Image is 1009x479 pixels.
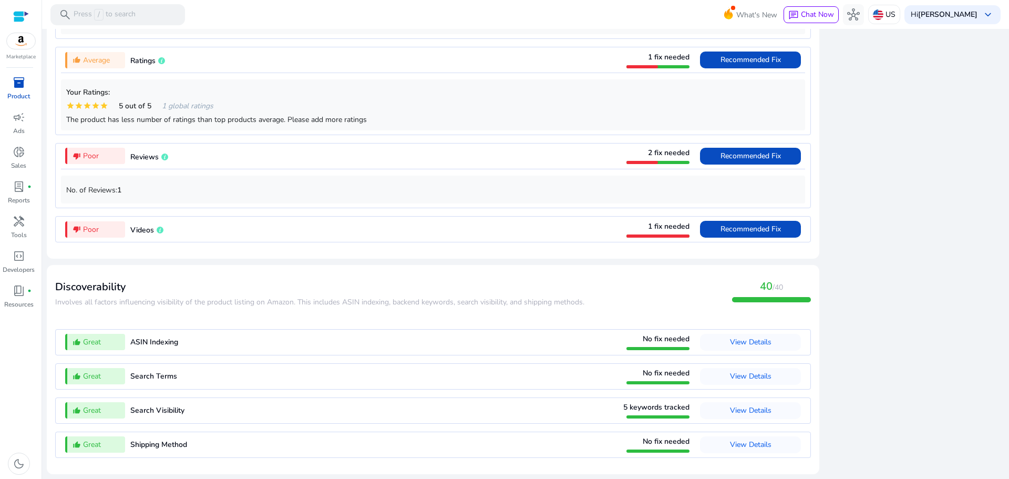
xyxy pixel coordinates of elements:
[55,297,584,307] span: ​​Involves all factors influencing visibility of the product listing on Amazon. This includes ASI...
[720,55,781,65] span: Recommended Fix
[643,436,689,446] span: No fix needed
[11,230,27,240] p: Tools
[13,146,25,158] span: donut_small
[66,101,75,110] mat-icon: star
[648,52,689,62] span: 1 fix needed
[130,371,177,381] span: Search Terms
[73,338,81,346] mat-icon: thumb_up_alt
[130,440,187,450] span: Shipping Method
[730,337,771,347] span: View Details
[100,101,108,110] mat-icon: star
[843,4,864,25] button: hub
[66,114,800,125] div: The product has less number of ratings than top products average. Please add more ratings
[83,405,101,416] span: Great
[27,185,32,189] span: fiber_manual_record
[700,148,801,165] button: Recommended Fix
[700,334,801,351] button: View Details
[730,440,771,450] span: View Details
[911,11,977,18] p: Hi
[918,9,977,19] b: [PERSON_NAME]
[13,180,25,193] span: lab_profile
[760,279,773,293] span: 40
[11,161,26,170] p: Sales
[7,33,35,49] img: amazon.svg
[83,337,101,348] span: Great
[83,439,101,450] span: Great
[648,221,689,231] span: 1 fix needed
[886,5,895,24] p: US
[736,6,777,24] span: What's New
[94,9,104,21] span: /
[7,91,30,101] p: Product
[13,457,25,470] span: dark_mode
[73,406,81,415] mat-icon: thumb_up_alt
[982,8,994,21] span: keyboard_arrow_down
[730,405,771,415] span: View Details
[700,52,801,68] button: Recommended Fix
[91,101,100,110] mat-icon: star
[8,196,30,205] p: Reports
[130,152,159,162] span: Reviews
[784,6,839,23] button: chatChat Now
[83,55,110,66] span: Average
[83,371,101,382] span: Great
[6,53,36,61] p: Marketplace
[700,402,801,419] button: View Details
[13,215,25,228] span: handyman
[648,148,689,158] span: 2 fix needed
[73,152,81,160] mat-icon: thumb_down_alt
[83,101,91,110] mat-icon: star
[73,56,81,64] mat-icon: thumb_up_alt
[55,281,584,293] h3: Discoverability
[74,9,136,21] p: Press to search
[59,8,71,21] span: search
[73,441,81,449] mat-icon: thumb_up_alt
[700,368,801,385] button: View Details
[117,185,121,195] b: 1
[66,185,800,196] p: No. of Reviews:
[13,126,25,136] p: Ads
[730,371,771,381] span: View Details
[4,300,34,309] p: Resources
[13,76,25,89] span: inventory_2
[27,289,32,293] span: fiber_manual_record
[13,284,25,297] span: book_4
[773,282,783,292] span: /40
[83,150,99,161] span: Poor
[83,224,99,235] span: Poor
[3,265,35,274] p: Developers
[13,250,25,262] span: code_blocks
[788,10,799,21] span: chat
[66,88,800,97] h5: Your Ratings:
[130,225,154,235] span: Videos
[643,368,689,378] span: No fix needed
[119,100,151,111] span: 5 out of 5
[720,224,781,234] span: Recommended Fix
[720,151,781,161] span: Recommended Fix
[130,337,178,347] span: ASIN Indexing
[130,405,184,415] span: Search Visibility
[801,9,834,19] span: Chat Now
[162,100,213,111] span: 1 global ratings
[130,56,156,66] span: Ratings
[643,334,689,344] span: No fix needed
[700,436,801,453] button: View Details
[623,402,689,412] span: 5 keywords tracked
[13,111,25,124] span: campaign
[73,372,81,381] mat-icon: thumb_up_alt
[73,225,81,233] mat-icon: thumb_down_alt
[847,8,860,21] span: hub
[75,101,83,110] mat-icon: star
[700,221,801,238] button: Recommended Fix
[873,9,883,20] img: us.svg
